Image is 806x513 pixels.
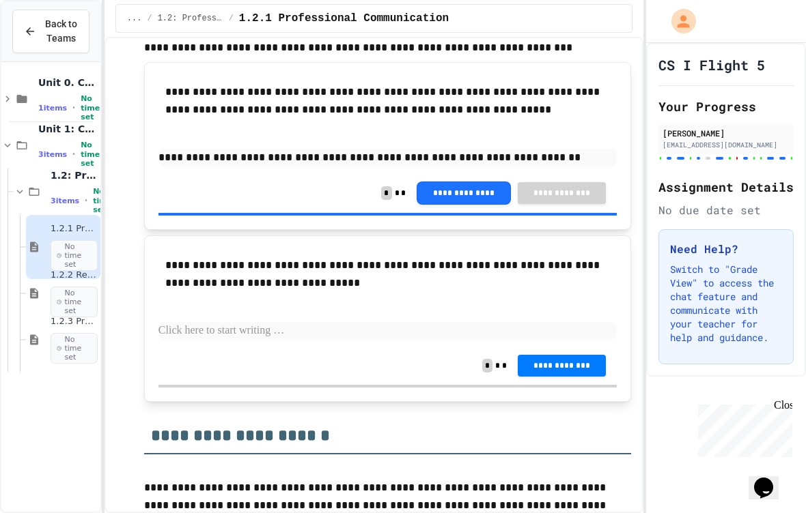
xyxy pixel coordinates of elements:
span: No time set [81,94,100,121]
div: [PERSON_NAME] [663,127,790,139]
div: Chat with us now!Close [5,5,94,87]
iframe: chat widget [693,399,792,457]
span: Unit 0. Course Syllabus [38,76,98,89]
span: 1.2: Professional Communication [51,169,98,181]
span: 1.2.3 Professional Communication Challenge [51,316,98,327]
span: 1.2.1 Professional Communication [51,223,98,235]
span: • [72,149,75,160]
span: No time set [51,240,98,272]
span: No time set [93,187,112,214]
div: [EMAIL_ADDRESS][DOMAIN_NAME] [663,140,790,150]
div: My Account [657,5,699,37]
h2: Assignment Details [658,177,794,196]
span: ... [127,13,142,24]
span: • [72,102,75,113]
h1: CS I Flight 5 [658,55,765,74]
h3: Need Help? [670,241,782,257]
h2: Your Progress [658,97,794,116]
iframe: chat widget [749,458,792,499]
p: Switch to "Grade View" to access the chat feature and communicate with your teacher for help and ... [670,263,782,345]
span: No time set [81,141,100,168]
div: No due date set [658,202,794,218]
span: 3 items [51,196,79,205]
span: Back to Teams [44,17,78,46]
span: 1.2: Professional Communication [158,13,223,24]
span: 3 items [38,150,67,159]
span: / [147,13,152,24]
span: No time set [51,287,98,318]
span: • [85,195,87,206]
button: Back to Teams [12,10,89,53]
span: 1.2.2 Review - Professional Communication [51,269,98,281]
span: Unit 1: Careers & Professionalism [38,123,98,135]
span: 1.2.1 Professional Communication [239,10,449,27]
span: No time set [51,333,98,364]
span: 1 items [38,104,67,113]
span: / [229,13,234,24]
